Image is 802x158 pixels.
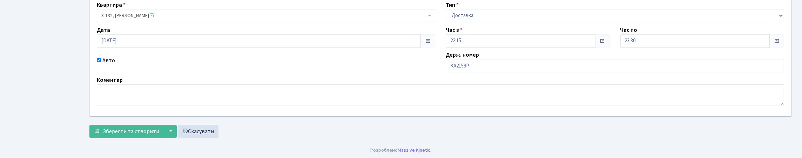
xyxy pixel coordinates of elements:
label: Держ. номер [446,51,479,59]
label: Тип [446,1,459,9]
span: Зберегти та створити [103,128,159,135]
div: Розроблено . [371,146,432,154]
label: Час по [620,26,638,34]
label: Дата [97,26,110,34]
label: Час з [446,26,463,34]
a: Massive Kinetic [398,146,431,154]
a: Скасувати [178,125,218,138]
span: 3-132, Ходаковський Володимир Юрійович <span class='la la-check-square text-success'></span> [97,9,435,22]
label: Авто [102,56,115,65]
button: Зберегти та створити [89,125,164,138]
input: АА1234АА [446,59,784,72]
label: Коментар [97,76,123,84]
label: Квартира [97,1,126,9]
span: 3-132, Ходаковський Володимир Юрійович <span class='la la-check-square text-success'></span> [101,12,426,19]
